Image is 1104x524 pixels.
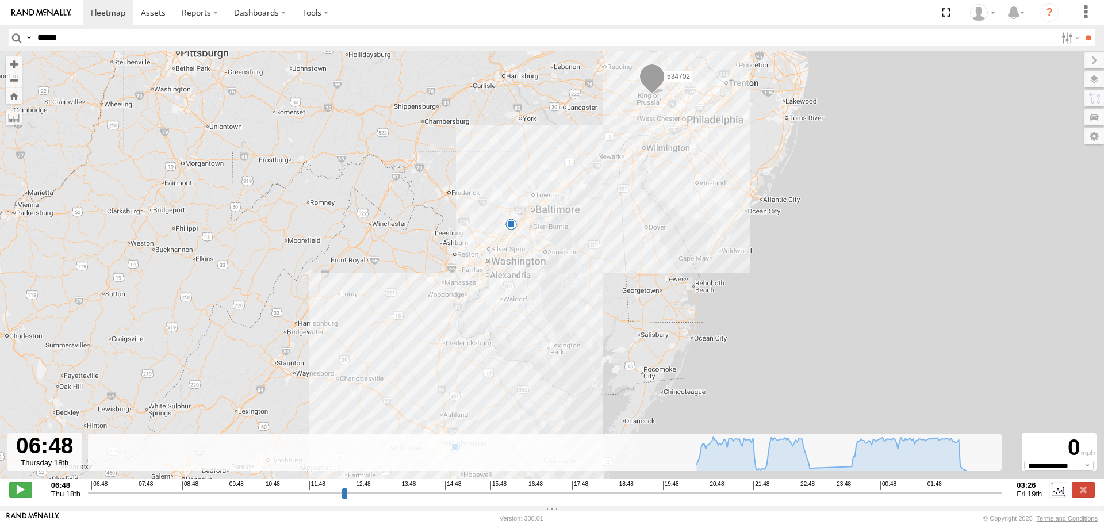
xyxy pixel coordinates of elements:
img: rand-logo.svg [11,9,71,17]
label: Search Filter Options [1057,29,1082,46]
span: 00:48 [880,481,896,490]
span: 06:48 [91,481,108,490]
span: Thu 18th Sep 2025 [51,489,80,498]
div: Version: 308.01 [500,515,543,522]
i: ? [1040,3,1059,22]
div: 0 [1023,435,1095,461]
button: Zoom Home [6,88,22,104]
span: 534702 [667,72,690,81]
a: Terms and Conditions [1037,515,1098,522]
span: 09:48 [228,481,244,490]
span: 08:48 [182,481,198,490]
label: Search Query [24,29,33,46]
span: 22:48 [799,481,815,490]
label: Measure [6,109,22,125]
label: Play/Stop [9,482,32,497]
label: Close [1072,482,1095,497]
span: 07:48 [137,481,153,490]
span: 14:48 [445,481,461,490]
div: © Copyright 2025 - [983,515,1098,522]
label: Map Settings [1084,128,1104,144]
span: Fri 19th Sep 2025 [1017,489,1042,498]
button: Zoom in [6,56,22,72]
span: 01:48 [926,481,942,490]
span: 15:48 [490,481,507,490]
span: 17:48 [572,481,588,490]
strong: 03:26 [1017,481,1042,489]
span: 16:48 [527,481,543,490]
span: 18:48 [618,481,634,490]
span: 13:48 [400,481,416,490]
span: 10:48 [264,481,280,490]
a: Visit our Website [6,512,59,524]
strong: 06:48 [51,481,80,489]
span: 21:48 [753,481,769,490]
button: Zoom out [6,72,22,88]
span: 11:48 [309,481,325,490]
span: 12:48 [355,481,371,490]
span: 19:48 [663,481,679,490]
span: 20:48 [708,481,724,490]
span: 23:48 [835,481,851,490]
div: Mike Murtaugh [966,4,999,21]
